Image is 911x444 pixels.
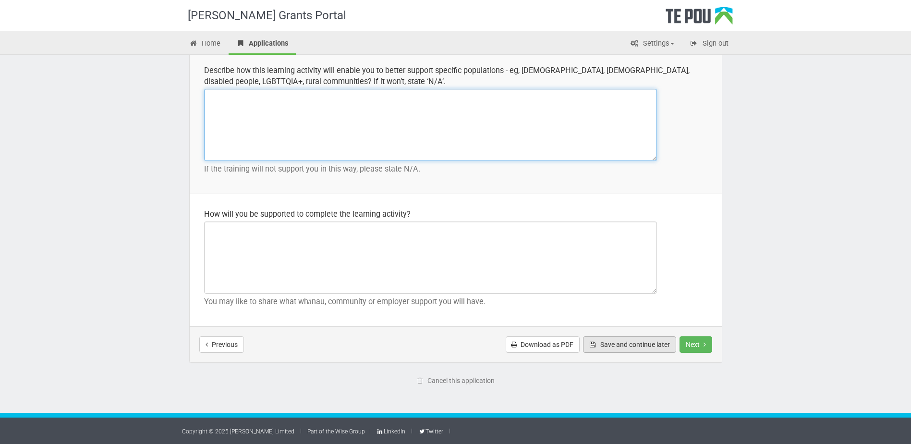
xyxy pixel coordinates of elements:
button: Next step [680,336,712,353]
a: Sign out [682,34,736,55]
a: Home [182,34,228,55]
button: Previous step [199,336,244,353]
button: Save and continue later [583,336,676,353]
p: If the training will not support you in this way, please state N/A. [204,163,707,174]
a: Copyright © 2025 [PERSON_NAME] Limited [182,428,294,435]
a: Twitter [418,428,443,435]
a: Part of the Wise Group [307,428,365,435]
a: Cancel this application [410,372,501,389]
a: Download as PDF [506,336,580,353]
a: Applications [229,34,296,55]
a: Settings [623,34,681,55]
div: Describe how this learning activity will enable you to better support specific populations - eg, ... [204,65,707,87]
a: LinkedIn [377,428,405,435]
p: You may like to share what whānau, community or employer support you will have. [204,296,707,307]
div: How will you be supported to complete the learning activity? [204,209,707,220]
div: Te Pou Logo [666,7,733,31]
